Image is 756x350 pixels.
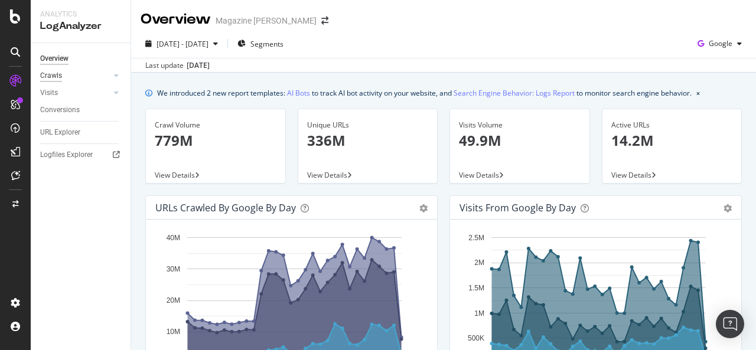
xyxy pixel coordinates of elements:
[40,126,122,139] a: URL Explorer
[155,120,276,130] div: Crawl Volume
[40,9,121,19] div: Analytics
[419,204,428,212] div: gear
[155,170,195,180] span: View Details
[611,120,733,130] div: Active URLs
[141,9,211,30] div: Overview
[724,204,732,212] div: gear
[167,265,180,273] text: 30M
[167,296,180,305] text: 20M
[716,310,744,338] div: Open Intercom Messenger
[693,34,747,53] button: Google
[167,328,180,336] text: 10M
[693,84,703,102] button: close banner
[321,17,328,25] div: arrow-right-arrow-left
[40,53,69,65] div: Overview
[474,309,484,318] text: 1M
[459,170,499,180] span: View Details
[459,120,581,130] div: Visits Volume
[40,126,80,139] div: URL Explorer
[155,130,276,151] p: 779M
[141,34,223,53] button: [DATE] - [DATE]
[460,202,576,214] div: Visits from Google by day
[145,87,742,99] div: info banner
[167,234,180,242] text: 40M
[468,234,484,242] text: 2.5M
[40,87,58,99] div: Visits
[459,130,581,151] p: 49.9M
[474,259,484,267] text: 2M
[40,70,110,82] a: Crawls
[187,60,210,71] div: [DATE]
[468,284,484,292] text: 1.5M
[611,170,651,180] span: View Details
[611,130,733,151] p: 14.2M
[709,38,732,48] span: Google
[40,104,122,116] a: Conversions
[233,34,288,53] button: Segments
[40,70,62,82] div: Crawls
[155,202,296,214] div: URLs Crawled by Google by day
[40,53,122,65] a: Overview
[307,170,347,180] span: View Details
[40,149,122,161] a: Logfiles Explorer
[145,60,210,71] div: Last update
[157,87,692,99] div: We introduced 2 new report templates: to track AI bot activity on your website, and to monitor se...
[40,87,110,99] a: Visits
[307,130,429,151] p: 336M
[287,87,310,99] a: AI Bots
[40,19,121,33] div: LogAnalyzer
[454,87,575,99] a: Search Engine Behavior: Logs Report
[40,104,80,116] div: Conversions
[40,149,93,161] div: Logfiles Explorer
[250,39,283,49] span: Segments
[307,120,429,130] div: Unique URLs
[468,334,484,342] text: 500K
[216,15,317,27] div: Magazine [PERSON_NAME]
[157,39,208,49] span: [DATE] - [DATE]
